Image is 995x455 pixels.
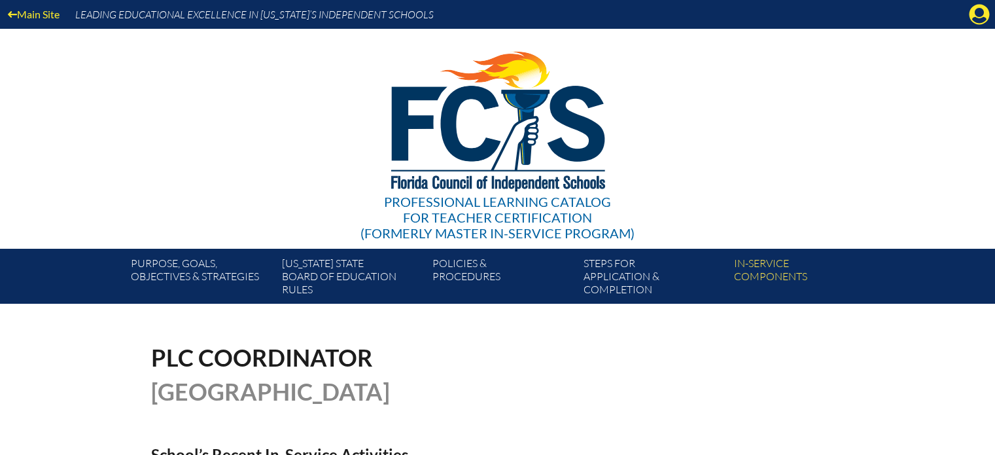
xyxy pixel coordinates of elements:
[151,377,390,406] span: [GEOGRAPHIC_DATA]
[403,209,592,225] span: for Teacher Certification
[355,26,640,244] a: Professional Learning Catalog for Teacher Certification(formerly Master In-service Program)
[578,254,729,304] a: Steps forapplication & completion
[729,254,879,304] a: In-servicecomponents
[969,4,990,25] svg: Manage account
[360,194,635,241] div: Professional Learning Catalog (formerly Master In-service Program)
[427,254,578,304] a: Policies &Procedures
[151,343,373,372] span: PLC Coordinator
[277,254,427,304] a: [US_STATE] StateBoard of Education rules
[126,254,276,304] a: Purpose, goals,objectives & strategies
[3,5,65,23] a: Main Site
[362,29,633,208] img: FCISlogo221.eps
